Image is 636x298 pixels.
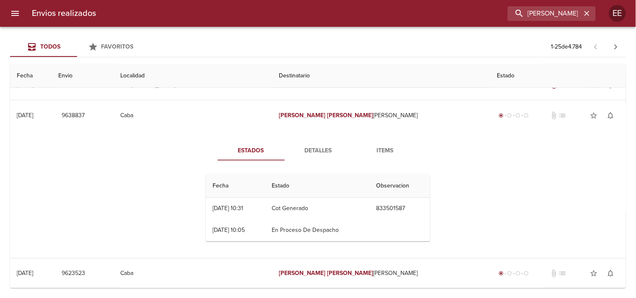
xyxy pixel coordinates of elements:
[550,111,558,120] span: No tiene documentos adjuntos
[357,146,414,156] span: Items
[586,265,602,282] button: Agregar a favoritos
[52,64,114,88] th: Envio
[279,112,325,119] em: [PERSON_NAME]
[602,265,619,282] button: Activar notificaciones
[10,64,52,88] th: Fecha
[62,269,85,279] span: 9623523
[558,111,566,120] span: No tiene pedido asociado
[507,271,512,276] span: radio_button_unchecked
[602,107,619,124] button: Activar notificaciones
[265,198,370,220] td: Cot Generado
[114,64,273,88] th: Localidad
[58,266,88,282] button: 9623523
[5,3,25,23] button: menu
[516,271,521,276] span: radio_button_unchecked
[114,100,273,131] td: Caba
[491,64,626,88] th: Estado
[607,270,615,278] span: notifications_none
[558,270,566,278] span: No tiene pedido asociado
[551,43,582,51] p: 1 - 25 de 4.784
[609,5,626,22] div: EE
[265,220,370,241] td: En Proceso De Despacho
[265,174,370,198] th: Estado
[40,43,60,50] span: Todos
[586,107,602,124] button: Agregar a favoritos
[272,259,490,289] td: [PERSON_NAME]
[17,112,33,119] div: [DATE]
[606,37,626,57] span: Pagina siguiente
[586,42,606,51] span: Pagina anterior
[550,270,558,278] span: No tiene documentos adjuntos
[327,112,374,119] em: [PERSON_NAME]
[370,198,430,220] td: 833501587
[497,270,531,278] div: Generado
[206,174,430,241] table: Tabla de seguimiento
[101,43,134,50] span: Favoritos
[499,271,504,276] span: radio_button_checked
[516,113,521,118] span: radio_button_unchecked
[17,270,33,277] div: [DATE]
[290,146,347,156] span: Detalles
[590,111,598,120] span: star_border
[508,6,581,21] input: buscar
[607,111,615,120] span: notifications_none
[223,146,280,156] span: Estados
[58,108,88,123] button: 9638837
[590,270,598,278] span: star_border
[10,37,144,57] div: Tabs Envios
[218,141,419,161] div: Tabs detalle de guia
[497,111,531,120] div: Generado
[272,64,490,88] th: Destinatario
[279,270,325,277] em: [PERSON_NAME]
[609,5,626,22] div: Abrir información de usuario
[524,113,529,118] span: radio_button_unchecked
[524,271,529,276] span: radio_button_unchecked
[213,205,243,212] div: [DATE] 10:31
[206,174,265,198] th: Fecha
[499,113,504,118] span: radio_button_checked
[327,270,374,277] em: [PERSON_NAME]
[507,113,512,118] span: radio_button_unchecked
[114,259,273,289] td: Caba
[213,227,245,234] div: [DATE] 10:05
[272,100,490,131] td: [PERSON_NAME]
[32,7,96,20] h6: Envios realizados
[62,110,85,121] span: 9638837
[370,174,430,198] th: Observacion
